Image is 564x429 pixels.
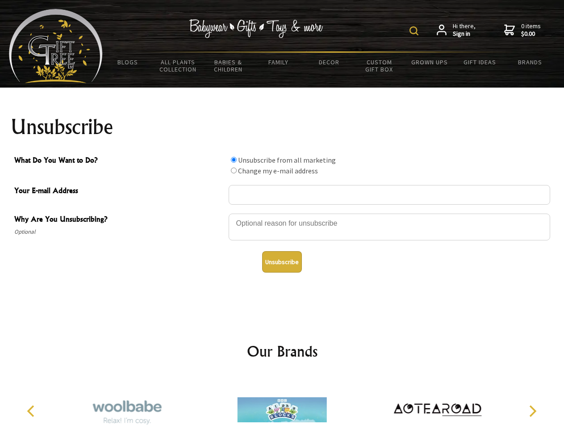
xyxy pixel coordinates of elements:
[521,22,541,38] span: 0 items
[229,214,550,240] textarea: Why Are You Unsubscribing?
[522,401,542,421] button: Next
[103,53,153,71] a: BLOGS
[404,53,455,71] a: Grown Ups
[203,53,254,79] a: Babies & Children
[14,227,224,237] span: Optional
[455,53,505,71] a: Gift Ideas
[231,157,237,163] input: What Do You Want to Do?
[453,22,476,38] span: Hi there,
[505,53,556,71] a: Brands
[18,341,547,362] h2: Our Brands
[229,185,550,205] input: Your E-mail Address
[504,22,541,38] a: 0 items$0.00
[231,168,237,173] input: What Do You Want to Do?
[14,214,224,227] span: Why Are You Unsubscribing?
[14,185,224,198] span: Your E-mail Address
[304,53,354,71] a: Decor
[409,26,418,35] img: product search
[354,53,405,79] a: Custom Gift Box
[437,22,476,38] a: Hi there,Sign in
[254,53,304,71] a: Family
[189,19,323,38] img: Babywear - Gifts - Toys & more
[11,116,554,138] h1: Unsubscribe
[238,156,336,164] label: Unsubscribe from all marketing
[262,251,302,273] button: Unsubscribe
[14,155,224,168] span: What Do You Want to Do?
[238,166,318,175] label: Change my e-mail address
[22,401,42,421] button: Previous
[521,30,541,38] strong: $0.00
[153,53,204,79] a: All Plants Collection
[453,30,476,38] strong: Sign in
[9,9,103,83] img: Babyware - Gifts - Toys and more...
